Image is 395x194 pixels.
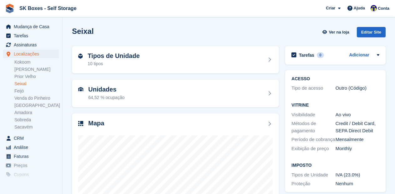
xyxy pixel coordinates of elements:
a: SK Boxes - Self Storage [17,3,79,13]
span: Tarefas [14,31,51,40]
h2: Tipos de Unidade [88,52,140,60]
div: Tipo de acesso [291,85,335,92]
a: Prior Velho [14,74,59,80]
h2: Imposto [291,163,379,168]
a: Unidades 64,52 % ocupação [72,80,279,107]
div: Tipos de Unidade [291,171,335,179]
a: menu [3,161,59,170]
img: stora-icon-8386f47178a22dfd0bd8f6a31ec36ba5ce8667c1dd55bd0f319d3a0aa187defe.svg [5,4,14,13]
div: Ao vivo [336,111,379,118]
div: Outro (Código) [336,85,379,92]
a: Feijó [14,88,59,94]
div: Exibição de preço [291,145,335,152]
a: [PERSON_NAME] [14,66,59,72]
div: 64,52 % ocupação [88,94,125,101]
span: Faturas [14,152,51,161]
span: Localizações [14,50,51,58]
span: Ajuda [354,5,365,11]
a: Kokoom [14,59,59,65]
a: menu [3,134,59,143]
a: Amadora [14,110,59,116]
span: Cupons [14,170,51,179]
a: [GEOGRAPHIC_DATA] [14,102,59,108]
a: Ver na loja [321,27,351,37]
span: Preços [14,161,51,170]
img: unit-icn-7be61d7bf1b0ce9d3e12c5938cc71ed9869f7b940bace4675aadf7bd6d80202e.svg [78,87,83,92]
span: CRM [14,134,51,143]
span: Ver na loja [329,29,349,35]
img: Rita Ferreira [371,5,377,11]
a: Sobreda [14,117,59,123]
a: Editar Site [357,27,386,40]
a: menu [3,152,59,161]
a: menu [3,31,59,40]
a: menu [3,179,59,188]
div: Nenhum [336,180,379,187]
h2: Unidades [88,86,125,93]
span: Conta [378,5,389,12]
a: Venda do Pinheiro [14,95,59,101]
a: menu [3,50,59,58]
span: Criar [326,5,335,11]
span: Mudança de Casa [14,22,51,31]
div: Período de cobrança [291,136,335,143]
span: Assinaturas [14,40,51,49]
h2: Seixal [72,27,94,35]
span: Análise [14,143,51,152]
a: Adicionar [349,52,369,59]
h2: Vitrine [291,103,379,108]
div: 10 tipos [88,60,140,67]
div: Proteção [291,180,335,187]
div: Credit / Debit Card, SEPA Direct Debit [336,120,379,134]
div: Visibilidade [291,111,335,118]
span: Proteção [14,179,51,188]
div: IVA (23.0%) [336,171,379,179]
h2: ACESSO [291,76,379,81]
a: menu [3,143,59,152]
img: map-icn-33ee37083ee616e46c38cad1a60f524a97daa1e2b2c8c0bc3eb3415660979fc1.svg [78,121,83,126]
h2: Tarefas [299,52,314,58]
div: Métodos de pagamento [291,120,335,134]
a: Seixal [14,81,59,87]
a: menu [3,22,59,31]
div: Mensalmente [336,136,379,143]
img: unit-type-icn-2b2737a686de81e16bb02015468b77c625bbabd49415b5ef34ead5e3b44a266d.svg [78,54,83,59]
a: menu [3,170,59,179]
a: menu [3,40,59,49]
div: Editar Site [357,27,386,37]
div: Monthly [336,145,379,152]
a: Tipos de Unidade 10 tipos [72,46,279,74]
h2: Mapa [88,120,104,127]
a: Sacavém [14,124,59,130]
div: 0 [317,52,324,58]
